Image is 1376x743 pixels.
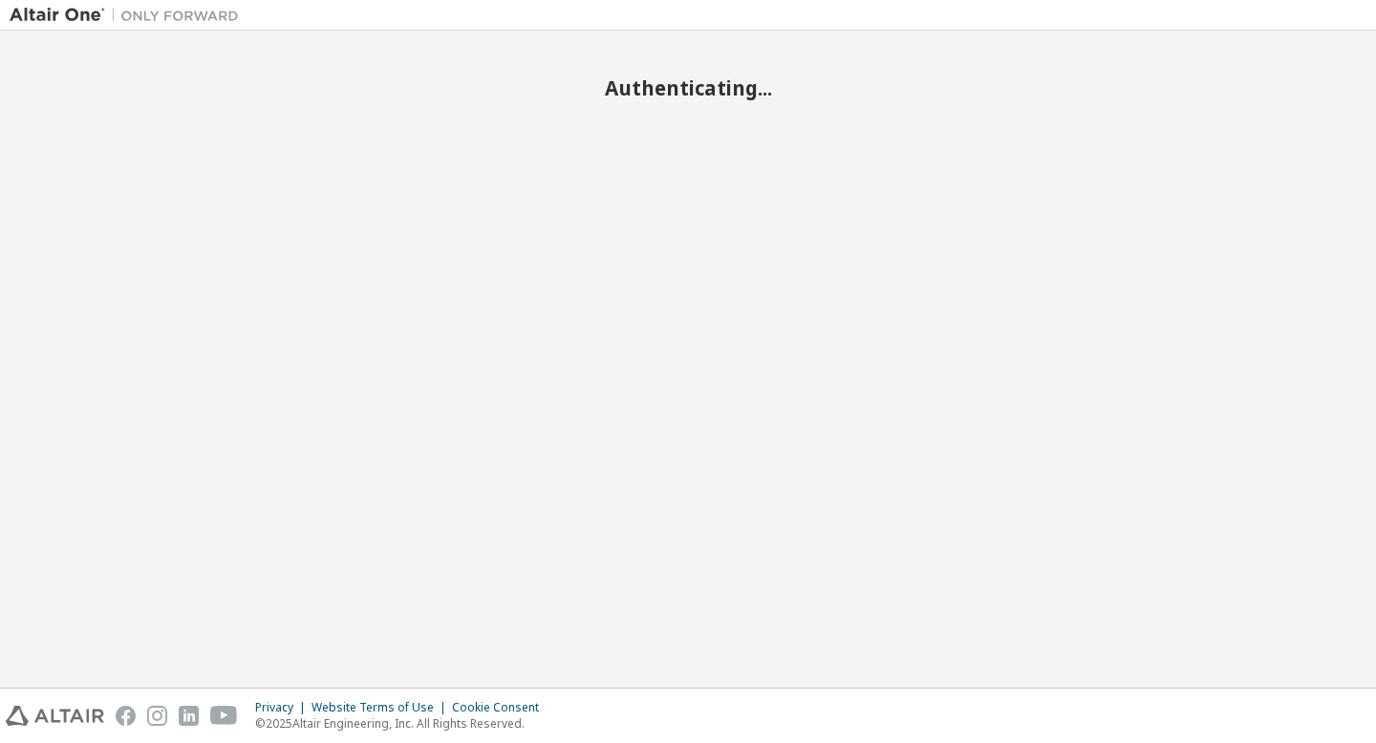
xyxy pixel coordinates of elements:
[255,715,550,732] p: © 2025 Altair Engineering, Inc. All Rights Reserved.
[6,706,104,726] img: altair_logo.svg
[255,700,312,715] div: Privacy
[10,6,248,25] img: Altair One
[116,706,136,726] img: facebook.svg
[312,700,452,715] div: Website Terms of Use
[179,706,199,726] img: linkedin.svg
[452,700,550,715] div: Cookie Consent
[10,75,1366,100] h2: Authenticating...
[147,706,167,726] img: instagram.svg
[210,706,238,726] img: youtube.svg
